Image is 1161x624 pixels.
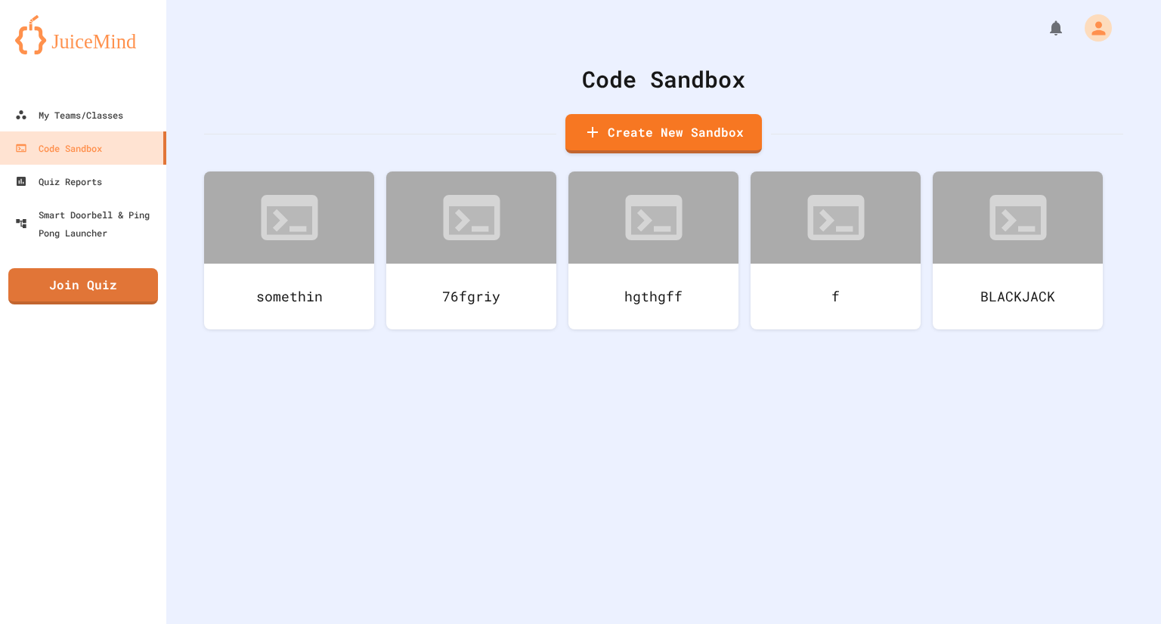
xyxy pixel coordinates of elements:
[1069,11,1116,45] div: My Account
[568,171,738,329] a: hgthgff
[15,15,151,54] img: logo-orange.svg
[1036,498,1146,562] iframe: chat widget
[204,264,374,329] div: somethin
[1019,15,1069,41] div: My Notifications
[8,268,158,304] a: Join Quiz
[751,171,921,329] a: f
[751,264,921,329] div: f
[568,264,738,329] div: hgthgff
[15,106,123,124] div: My Teams/Classes
[1098,564,1146,609] iframe: chat widget
[565,114,762,153] a: Create New Sandbox
[204,62,1123,96] div: Code Sandbox
[933,171,1103,329] a: BLACKJACK
[15,172,102,190] div: Quiz Reports
[15,139,102,157] div: Code Sandbox
[933,264,1103,329] div: BLACKJACK
[386,264,556,329] div: 76fgriy
[204,171,374,329] a: somethin
[386,171,556,329] a: 76fgriy
[15,205,160,242] div: Smart Doorbell & Ping Pong Launcher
